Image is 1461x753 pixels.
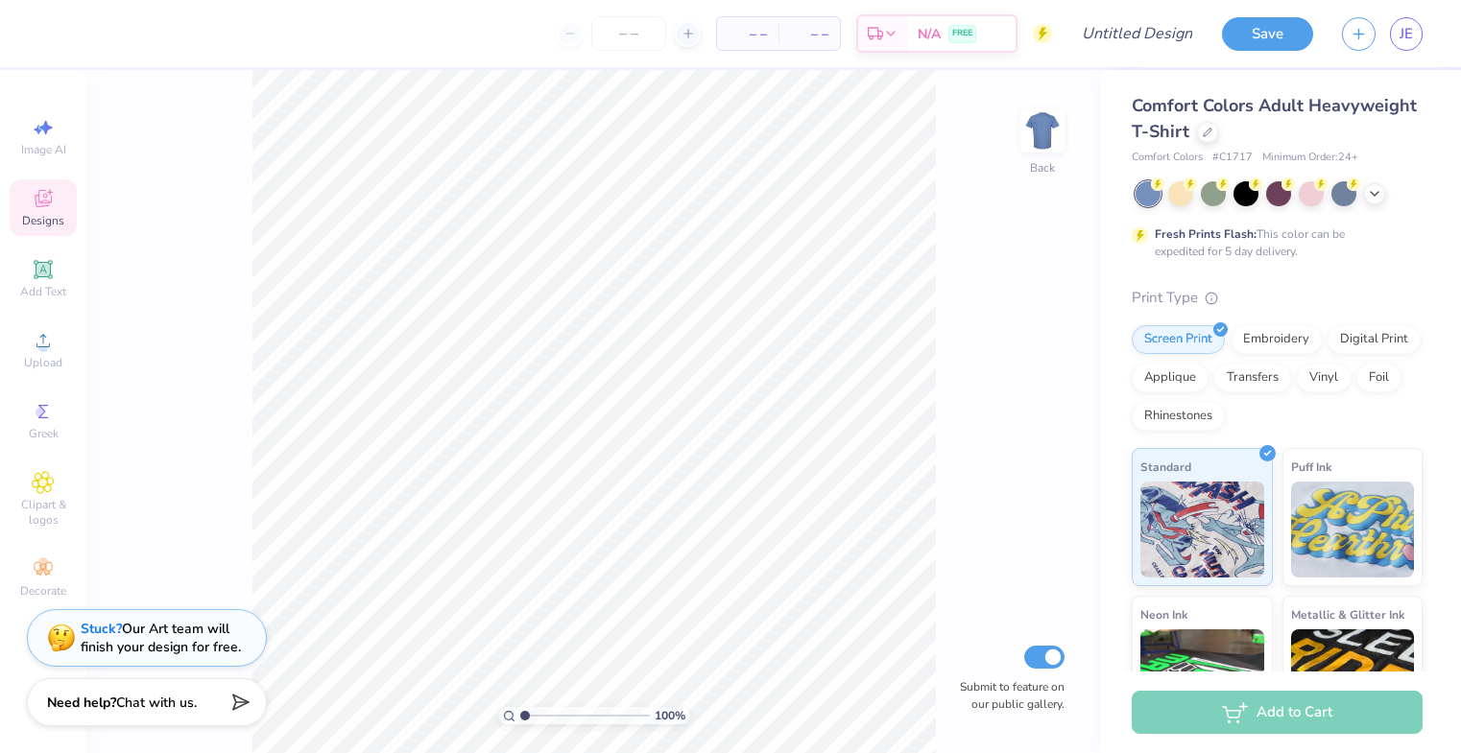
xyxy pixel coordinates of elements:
span: Image AI [21,142,66,157]
input: – – [591,16,666,51]
input: Untitled Design [1066,14,1208,53]
div: Embroidery [1231,325,1322,354]
strong: Fresh Prints Flash: [1155,226,1257,242]
div: Rhinestones [1132,402,1225,431]
div: Our Art team will finish your design for free. [81,620,241,656]
span: JE [1400,23,1413,45]
span: Comfort Colors Adult Heavyweight T-Shirt [1132,94,1417,143]
span: Clipart & logos [10,497,77,528]
span: Standard [1140,457,1191,477]
span: Neon Ink [1140,604,1187,624]
button: Save [1222,17,1313,51]
span: Upload [24,355,62,370]
span: – – [790,24,828,44]
div: Vinyl [1297,364,1351,392]
a: JE [1390,17,1423,51]
strong: Need help? [47,694,116,712]
img: Metallic & Glitter Ink [1291,629,1415,725]
div: Foil [1356,364,1401,392]
span: 100 % [655,707,685,724]
img: Back [1023,111,1062,150]
div: Digital Print [1328,325,1421,354]
span: Comfort Colors [1132,150,1203,166]
div: Applique [1132,364,1209,392]
strong: Stuck? [81,620,122,638]
img: Puff Ink [1291,482,1415,577]
span: – – [729,24,767,44]
span: FREE [952,27,972,40]
div: Screen Print [1132,325,1225,354]
span: # C1717 [1212,150,1253,166]
span: Greek [29,426,59,441]
span: Chat with us. [116,694,197,712]
span: Metallic & Glitter Ink [1291,604,1404,624]
span: Add Text [20,284,66,299]
div: This color can be expedited for 5 day delivery. [1155,225,1391,260]
img: Neon Ink [1140,629,1264,725]
span: Designs [22,213,64,228]
div: Transfers [1214,364,1291,392]
div: Print Type [1132,287,1423,309]
div: Back [1030,159,1055,176]
img: Standard [1140,482,1264,577]
span: N/A [918,24,941,44]
span: Puff Ink [1291,457,1331,477]
span: Minimum Order: 24 + [1262,150,1358,166]
span: Decorate [20,583,66,599]
label: Submit to feature on our public gallery. [949,678,1065,713]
